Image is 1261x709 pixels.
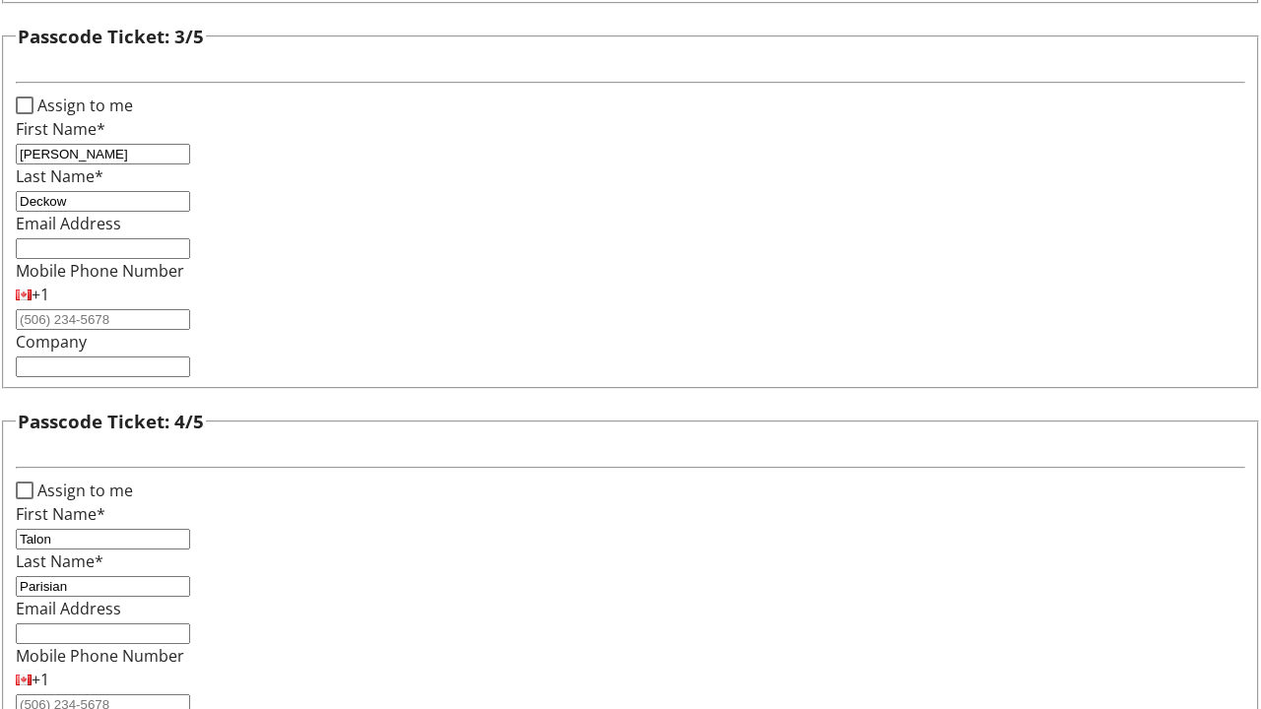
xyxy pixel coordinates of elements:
label: Assign to me [33,94,133,117]
label: Mobile Phone Number [16,645,184,667]
label: First Name* [16,118,105,140]
label: Mobile Phone Number [16,260,184,282]
label: Email Address [16,213,121,234]
input: (506) 234-5678 [16,309,190,330]
h3: Passcode Ticket: 3/5 [18,23,204,50]
label: Last Name* [16,165,103,187]
label: First Name* [16,503,105,525]
label: Email Address [16,598,121,619]
label: Company [16,331,87,353]
label: Assign to me [33,479,133,502]
label: Last Name* [16,550,103,572]
h3: Passcode Ticket: 4/5 [18,408,204,435]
